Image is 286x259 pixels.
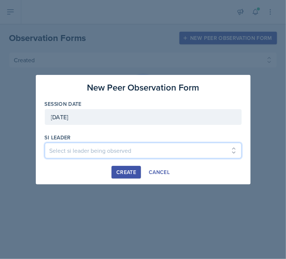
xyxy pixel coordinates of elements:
label: si leader [45,134,71,141]
div: Create [116,169,136,175]
h3: New Peer Observation Form [87,81,199,94]
button: Cancel [144,166,175,179]
button: Create [111,166,141,179]
div: Cancel [149,169,170,175]
label: Session Date [45,100,82,108]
